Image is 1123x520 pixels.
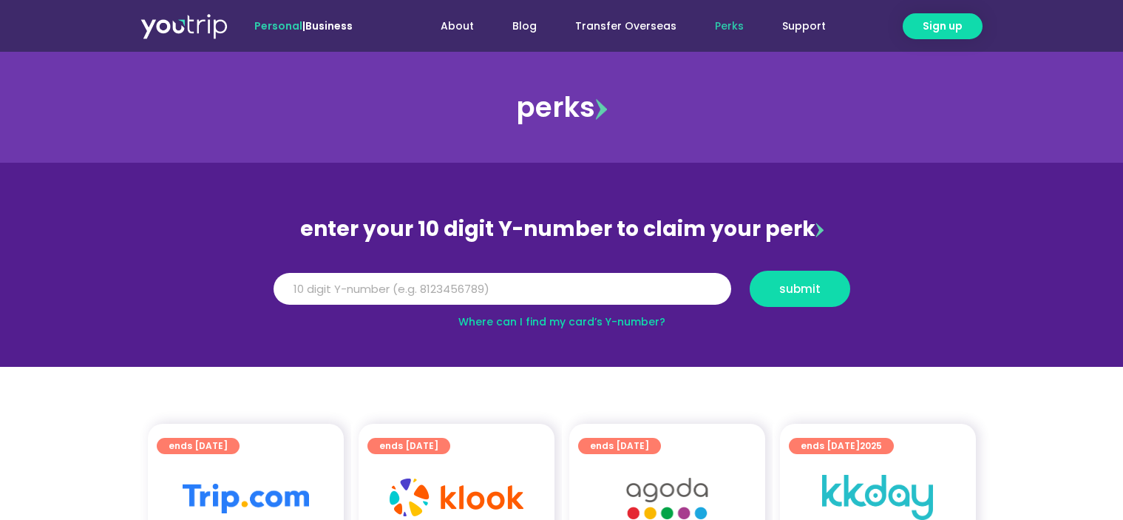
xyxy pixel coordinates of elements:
[696,13,763,40] a: Perks
[860,439,882,452] span: 2025
[266,210,858,249] div: enter your 10 digit Y-number to claim your perk
[578,438,661,454] a: ends [DATE]
[903,13,983,39] a: Sign up
[750,271,850,307] button: submit
[274,271,850,318] form: Y Number
[305,18,353,33] a: Business
[789,438,894,454] a: ends [DATE]2025
[254,18,353,33] span: |
[590,438,649,454] span: ends [DATE]
[493,13,556,40] a: Blog
[157,438,240,454] a: ends [DATE]
[274,273,731,305] input: 10 digit Y-number (e.g. 8123456789)
[763,13,845,40] a: Support
[779,283,821,294] span: submit
[169,438,228,454] span: ends [DATE]
[458,314,665,329] a: Where can I find my card’s Y-number?
[421,13,493,40] a: About
[367,438,450,454] a: ends [DATE]
[379,438,438,454] span: ends [DATE]
[556,13,696,40] a: Transfer Overseas
[254,18,302,33] span: Personal
[801,438,882,454] span: ends [DATE]
[923,18,963,34] span: Sign up
[393,13,845,40] nav: Menu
